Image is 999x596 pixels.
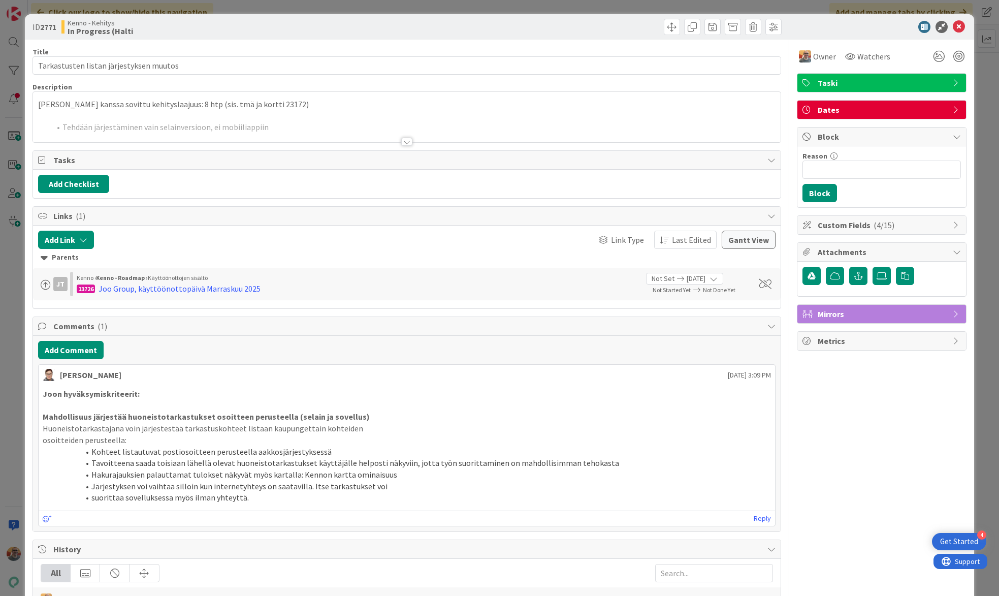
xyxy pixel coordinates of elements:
[33,56,781,75] input: type card name here...
[38,175,109,193] button: Add Checklist
[96,274,148,281] b: Kenno - Roadmap ›
[33,82,72,91] span: Description
[874,220,894,230] span: ( 4/15 )
[818,104,948,116] span: Dates
[818,246,948,258] span: Attachments
[818,131,948,143] span: Block
[687,273,705,284] span: [DATE]
[43,412,370,422] strong: Mahdollisuus järjestää huoneistotarkastukset osoitteen perusteella (selain ja sovellus)
[98,321,107,331] span: ( 1 )
[99,283,261,295] div: Joo Group, käyttöönottopäivä Marraskuu 2025
[652,273,674,284] span: Not Set
[33,47,49,56] label: Title
[38,341,104,359] button: Add Comment
[38,231,94,249] button: Add Link
[55,481,771,492] li: Järjestyksen voi vaihtaa silloin kun internetyhteys on saatavilla. Itse tarkastukset voi
[722,231,776,249] button: Gantt View
[41,252,773,263] div: Parents
[53,154,762,166] span: Tasks
[655,564,773,582] input: Search...
[818,335,948,347] span: Metrics
[977,530,986,540] div: 4
[53,210,762,222] span: Links
[53,543,762,555] span: History
[654,231,717,249] button: Last Edited
[932,533,986,550] div: Open Get Started checklist, remaining modules: 4
[802,184,837,202] button: Block
[21,2,46,14] span: Support
[813,50,836,62] span: Owner
[55,469,771,481] li: Hakurajauksien palauttamat tulokset näkyvät myös kartalla: Kennon kartta ominaisuus
[43,434,771,446] p: osoitteiden perusteella:
[60,369,121,381] div: [PERSON_NAME]
[41,564,71,582] div: All
[76,211,85,221] span: ( 1 )
[77,285,95,293] div: 13726
[43,389,140,399] strong: Joon hyväksymiskriteerit:
[611,234,644,246] span: Link Type
[53,277,68,291] div: JT
[33,21,56,33] span: ID
[728,370,771,381] span: [DATE] 3:09 PM
[68,27,133,35] b: In Progress (Halti
[703,286,735,294] span: Not Done Yet
[818,219,948,231] span: Custom Fields
[818,77,948,89] span: Taski
[77,274,96,281] span: Kenno ›
[857,50,890,62] span: Watchers
[68,19,133,27] span: Kenno - Kehitys
[818,308,948,320] span: Mirrors
[55,492,771,504] li: suorittaa sovelluksessa myös ilman yhteyttä.
[653,286,691,294] span: Not Started Yet
[148,274,208,281] span: Käyttöönottojen sisältö
[754,512,771,525] a: Reply
[43,369,55,381] img: SM
[40,22,56,32] b: 2771
[43,423,771,434] p: Huoneistotarkastajana voin järjestestää tarkastuskohteet listaan kaupungettain kohteiden
[38,99,776,110] p: [PERSON_NAME] kanssa sovittu kehityslaajuus: 8 htp (sis. tmä ja kortti 23172)
[55,457,771,469] li: Tavoitteena saada toisiaan lähellä olevat huoneistotarkastukset käyttäjälle helposti näkyviin, jo...
[53,320,762,332] span: Comments
[940,537,978,547] div: Get Started
[672,234,711,246] span: Last Edited
[799,50,811,62] img: BN
[55,446,771,458] li: Kohteet listautuvat postiosoitteen perusteella aakkosjärjestyksessä
[802,151,827,161] label: Reason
